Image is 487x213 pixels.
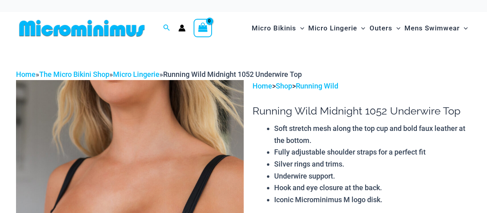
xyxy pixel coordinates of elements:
[163,23,170,33] a: Search icon link
[274,194,471,206] li: Iconic Microminimus M logo disk.
[252,18,296,38] span: Micro Bikinis
[194,19,212,37] a: View Shopping Cart, empty
[253,80,471,92] p: > >
[253,105,471,117] h1: Running Wild Midnight 1052 Underwire Top
[16,19,148,37] img: MM SHOP LOGO FLAT
[39,70,109,78] a: The Micro Bikini Shop
[276,82,292,90] a: Shop
[460,18,468,38] span: Menu Toggle
[253,82,272,90] a: Home
[296,18,304,38] span: Menu Toggle
[357,18,365,38] span: Menu Toggle
[274,170,471,182] li: Underwire support.
[178,24,186,32] a: Account icon link
[404,18,460,38] span: Mens Swimwear
[274,123,471,146] li: Soft stretch mesh along the top cup and bold faux leather at the bottom.
[250,16,306,40] a: Micro BikinisMenu ToggleMenu Toggle
[113,70,160,78] a: Micro Lingerie
[274,146,471,158] li: Fully adjustable shoulder straps for a perfect fit
[16,70,36,78] a: Home
[274,182,471,194] li: Hook and eye closure at the back.
[163,70,302,78] span: Running Wild Midnight 1052 Underwire Top
[274,158,471,170] li: Silver rings and trims.
[392,18,400,38] span: Menu Toggle
[370,18,392,38] span: Outers
[402,16,470,40] a: Mens SwimwearMenu ToggleMenu Toggle
[296,82,338,90] a: Running Wild
[306,16,367,40] a: Micro LingerieMenu ToggleMenu Toggle
[16,70,302,78] span: » » »
[308,18,357,38] span: Micro Lingerie
[249,15,471,42] nav: Site Navigation
[368,16,402,40] a: OutersMenu ToggleMenu Toggle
